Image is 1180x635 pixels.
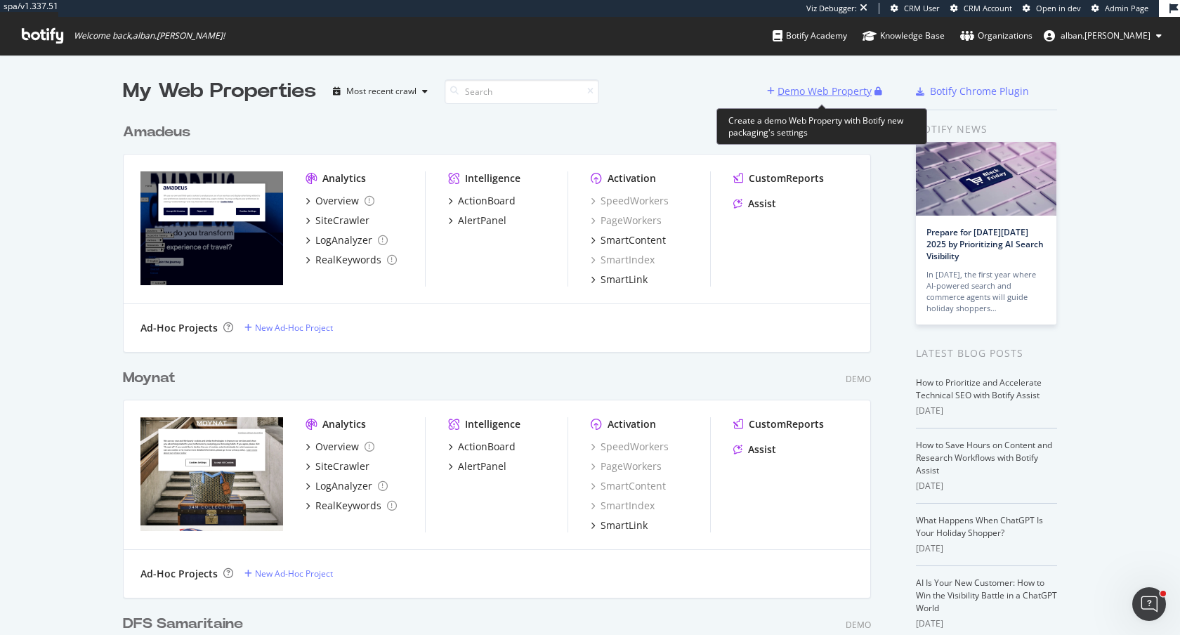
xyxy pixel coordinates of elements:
div: Botify Academy [773,29,847,43]
div: LogAnalyzer [315,233,372,247]
div: SmartLink [601,518,648,532]
a: AI Is Your New Customer: How to Win the Visibility Battle in a ChatGPT World [916,577,1057,614]
div: AlertPanel [458,459,506,473]
a: SmartLink [591,518,648,532]
a: CRM User [891,3,940,14]
div: Create a demo Web Property with Botify new packaging's settings [716,108,927,145]
a: Prepare for [DATE][DATE] 2025 by Prioritizing AI Search Visibility [926,226,1044,262]
div: Assist [748,443,776,457]
div: [DATE] [916,617,1057,630]
button: alban.[PERSON_NAME] [1032,25,1173,47]
a: New Ad-Hoc Project [244,568,333,580]
div: CustomReports [749,171,824,185]
a: CRM Account [950,3,1012,14]
div: Latest Blog Posts [916,346,1057,361]
div: CustomReports [749,417,824,431]
a: Botify Chrome Plugin [916,84,1029,98]
div: Amadeus [123,122,190,143]
a: SmartContent [591,233,666,247]
a: Open in dev [1023,3,1081,14]
a: LogAnalyzer [306,479,388,493]
div: SiteCrawler [315,459,369,473]
span: Open in dev [1036,3,1081,13]
div: SiteCrawler [315,214,369,228]
a: SmartIndex [591,499,655,513]
div: Assist [748,197,776,211]
div: Botify news [916,122,1057,137]
span: Admin Page [1105,3,1148,13]
div: DFS Samaritaine [123,614,243,634]
div: Demo [846,373,871,385]
a: SmartLink [591,273,648,287]
a: Knowledge Base [863,17,945,55]
span: alban.ruelle [1061,30,1150,41]
div: In [DATE], the first year where AI-powered search and commerce agents will guide holiday shoppers… [926,269,1046,314]
div: Activation [608,171,656,185]
span: CRM Account [964,3,1012,13]
div: Botify Chrome Plugin [930,84,1029,98]
div: My Web Properties [123,77,316,105]
div: Analytics [322,171,366,185]
a: RealKeywords [306,499,397,513]
a: AlertPanel [448,214,506,228]
div: Knowledge Base [863,29,945,43]
span: CRM User [904,3,940,13]
div: ActionBoard [458,194,516,208]
a: What Happens When ChatGPT Is Your Holiday Shopper? [916,514,1043,539]
a: AlertPanel [448,459,506,473]
div: [DATE] [916,480,1057,492]
a: Demo Web Property [767,85,874,97]
a: Assist [733,443,776,457]
a: Moynat [123,368,181,388]
a: SmartIndex [591,253,655,267]
div: SmartLink [601,273,648,287]
a: Botify Academy [773,17,847,55]
div: [DATE] [916,542,1057,555]
a: Overview [306,194,374,208]
a: SmartContent [591,479,666,493]
a: DFS Samaritaine [123,614,249,634]
div: New Ad-Hoc Project [255,322,333,334]
a: Overview [306,440,374,454]
div: ActionBoard [458,440,516,454]
span: Welcome back, alban.[PERSON_NAME] ! [74,30,225,41]
img: Prepare for Black Friday 2025 by Prioritizing AI Search Visibility [916,142,1056,216]
img: Amadeus [140,171,283,285]
div: New Ad-Hoc Project [255,568,333,580]
div: Ad-Hoc Projects [140,567,218,581]
a: SpeedWorkers [591,194,669,208]
div: Overview [315,194,359,208]
a: Assist [733,197,776,211]
div: Moynat [123,368,176,388]
a: PageWorkers [591,214,662,228]
a: How to Save Hours on Content and Research Workflows with Botify Assist [916,439,1052,476]
div: [DATE] [916,405,1057,417]
div: Ad-Hoc Projects [140,321,218,335]
a: CustomReports [733,171,824,185]
div: Organizations [960,29,1032,43]
div: RealKeywords [315,499,381,513]
a: PageWorkers [591,459,662,473]
div: Activation [608,417,656,431]
div: Intelligence [465,417,520,431]
a: Admin Page [1091,3,1148,14]
div: LogAnalyzer [315,479,372,493]
button: Demo Web Property [767,80,874,103]
div: Intelligence [465,171,520,185]
div: AlertPanel [458,214,506,228]
div: Most recent crawl [346,87,417,96]
a: New Ad-Hoc Project [244,322,333,334]
button: Most recent crawl [327,80,433,103]
a: RealKeywords [306,253,397,267]
div: Demo Web Property [778,84,872,98]
a: ActionBoard [448,440,516,454]
a: SpeedWorkers [591,440,669,454]
div: Overview [315,440,359,454]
